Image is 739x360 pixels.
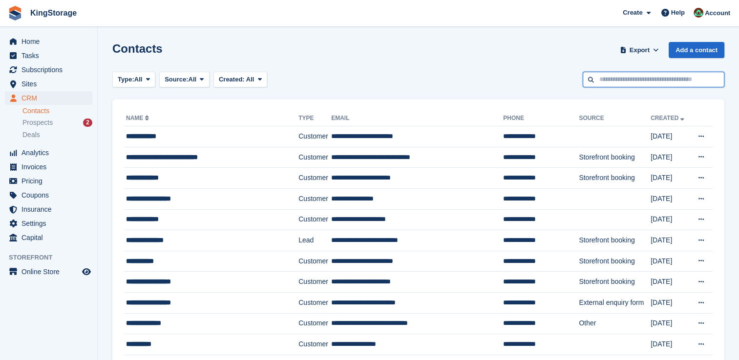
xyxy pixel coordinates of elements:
[8,6,22,20] img: stora-icon-8386f47178a22dfd0bd8f6a31ec36ba5ce8667c1dd55bd0f319d3a0aa187defe.svg
[298,111,331,126] th: Type
[118,75,134,84] span: Type:
[9,253,97,262] span: Storefront
[21,188,80,202] span: Coupons
[22,106,92,116] a: Contacts
[22,118,53,127] span: Prospects
[671,8,685,18] span: Help
[694,8,703,18] img: John King
[331,111,503,126] th: Email
[579,251,651,272] td: Storefront booking
[22,130,40,140] span: Deals
[26,5,81,21] a: KingStorage
[81,266,92,278] a: Preview store
[298,251,331,272] td: Customer
[246,76,254,83] span: All
[298,230,331,251] td: Lead
[579,230,651,251] td: Storefront booking
[21,217,80,230] span: Settings
[22,118,92,128] a: Prospects 2
[651,115,686,121] a: Created
[112,72,155,88] button: Type: All
[21,63,80,77] span: Subscriptions
[21,174,80,188] span: Pricing
[134,75,143,84] span: All
[298,272,331,293] td: Customer
[579,292,651,313] td: External enquiry form
[165,75,188,84] span: Source:
[579,272,651,293] td: Storefront booking
[651,188,690,209] td: [DATE]
[503,111,579,126] th: Phone
[21,160,80,174] span: Invoices
[213,72,267,88] button: Created: All
[219,76,245,83] span: Created:
[5,174,92,188] a: menu
[618,42,661,58] button: Export
[21,146,80,160] span: Analytics
[5,265,92,279] a: menu
[21,35,80,48] span: Home
[5,49,92,62] a: menu
[651,292,690,313] td: [DATE]
[651,126,690,147] td: [DATE]
[5,202,92,216] a: menu
[298,334,331,355] td: Customer
[21,49,80,62] span: Tasks
[5,160,92,174] a: menu
[5,217,92,230] a: menu
[651,168,690,189] td: [DATE]
[5,35,92,48] a: menu
[5,188,92,202] a: menu
[298,209,331,230] td: Customer
[5,231,92,244] a: menu
[651,272,690,293] td: [DATE]
[623,8,642,18] span: Create
[112,42,163,55] h1: Contacts
[83,119,92,127] div: 2
[21,91,80,105] span: CRM
[651,209,690,230] td: [DATE]
[5,91,92,105] a: menu
[5,77,92,91] a: menu
[651,251,690,272] td: [DATE]
[298,147,331,168] td: Customer
[579,147,651,168] td: Storefront booking
[579,168,651,189] td: Storefront booking
[669,42,724,58] a: Add a contact
[21,77,80,91] span: Sites
[579,111,651,126] th: Source
[651,147,690,168] td: [DATE]
[298,168,331,189] td: Customer
[298,126,331,147] td: Customer
[651,230,690,251] td: [DATE]
[298,313,331,334] td: Customer
[21,231,80,244] span: Capital
[705,8,730,18] span: Account
[159,72,210,88] button: Source: All
[21,202,80,216] span: Insurance
[298,188,331,209] td: Customer
[21,265,80,279] span: Online Store
[651,334,690,355] td: [DATE]
[298,292,331,313] td: Customer
[579,313,651,334] td: Other
[189,75,197,84] span: All
[651,313,690,334] td: [DATE]
[22,130,92,140] a: Deals
[126,115,151,121] a: Name
[5,146,92,160] a: menu
[5,63,92,77] a: menu
[630,45,650,55] span: Export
